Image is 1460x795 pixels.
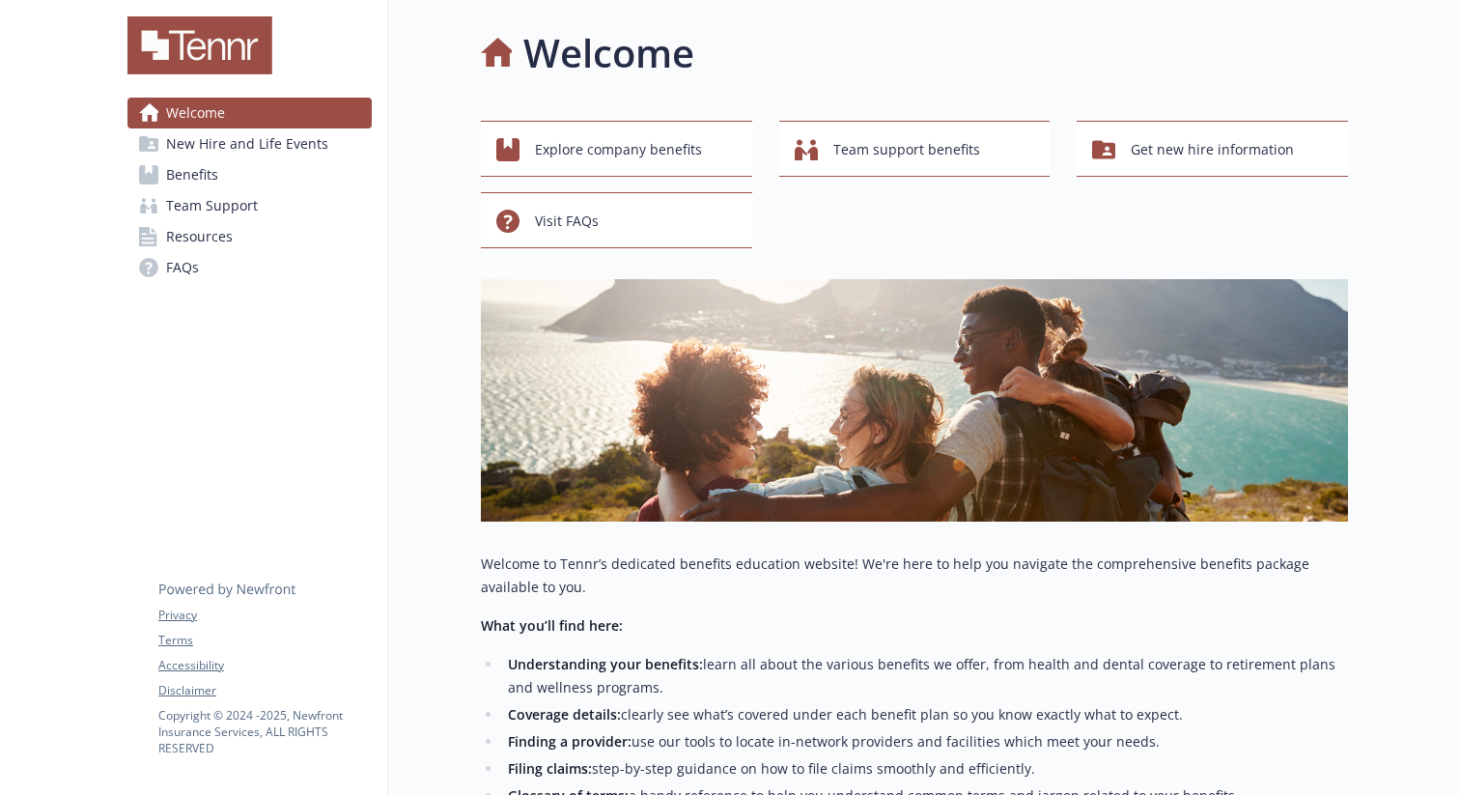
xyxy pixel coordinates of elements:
span: New Hire and Life Events [166,128,328,159]
strong: Understanding your benefits: [508,655,703,673]
li: learn all about the various benefits we offer, from health and dental coverage to retirement plan... [502,653,1348,699]
span: Explore company benefits [535,131,702,168]
strong: Coverage details: [508,705,621,724]
a: Resources [127,221,372,252]
p: Copyright © 2024 - 2025 , Newfront Insurance Services, ALL RIGHTS RESERVED [158,707,371,756]
li: use our tools to locate in-network providers and facilities which meet your needs. [502,730,1348,753]
a: Welcome [127,98,372,128]
a: Benefits [127,159,372,190]
a: FAQs [127,252,372,283]
a: Disclaimer [158,682,371,699]
a: Team Support [127,190,372,221]
span: Visit FAQs [535,203,599,240]
span: FAQs [166,252,199,283]
p: Welcome to Tennr’s dedicated benefits education website! We're here to help you navigate the comp... [481,553,1348,599]
a: Accessibility [158,657,371,674]
button: Team support benefits [779,121,1051,177]
span: Team support benefits [833,131,980,168]
h1: Welcome [523,24,694,82]
strong: Finding a provider: [508,732,632,751]
span: Welcome [166,98,225,128]
li: clearly see what’s covered under each benefit plan so you know exactly what to expect. [502,703,1348,726]
span: Team Support [166,190,258,221]
strong: Filing claims: [508,759,592,778]
img: overview page banner [481,279,1348,522]
strong: What you’ll find here: [481,616,623,635]
span: Benefits [166,159,218,190]
button: Explore company benefits [481,121,752,177]
button: Get new hire information [1077,121,1348,177]
span: Resources [166,221,233,252]
button: Visit FAQs [481,192,752,248]
a: New Hire and Life Events [127,128,372,159]
span: Get new hire information [1131,131,1294,168]
a: Privacy [158,607,371,624]
li: step-by-step guidance on how to file claims smoothly and efficiently. [502,757,1348,781]
a: Terms [158,632,371,649]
